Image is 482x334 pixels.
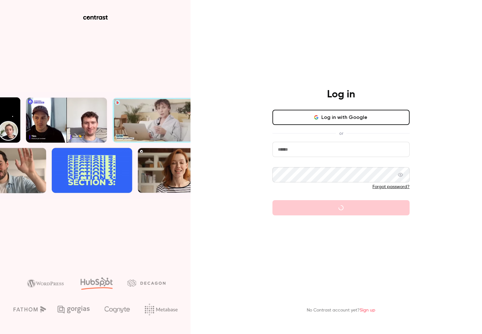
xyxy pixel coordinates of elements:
a: Forgot password? [372,185,410,189]
button: Log in with Google [272,110,410,125]
a: Sign up [360,308,375,312]
h4: Log in [327,88,355,101]
span: or [336,130,346,137]
p: No Contrast account yet? [307,307,375,314]
img: decagon [127,279,165,286]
